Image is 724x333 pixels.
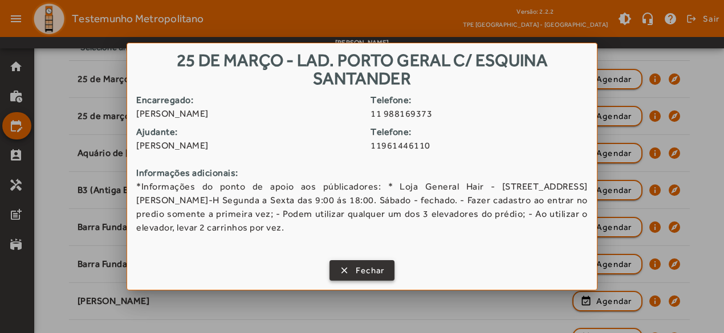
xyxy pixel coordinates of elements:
[371,93,596,107] strong: Telefone:
[371,125,596,139] strong: Telefone:
[136,107,362,121] span: [PERSON_NAME]
[136,180,588,235] span: *Informações do ponto de apoio aos públicadores: * Loja General Hair - [STREET_ADDRESS][PERSON_NA...
[330,260,395,281] button: Fechar
[127,43,597,93] h1: 25 de março - Lad. Porto Geral c/ Esquina Santander
[136,166,588,180] strong: Informações adicionais:
[136,125,362,139] strong: Ajudante:
[371,107,596,121] span: 11 988169373
[136,93,362,107] strong: Encarregado:
[356,264,385,277] span: Fechar
[136,139,362,153] span: [PERSON_NAME]
[371,139,596,153] span: 11961446110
